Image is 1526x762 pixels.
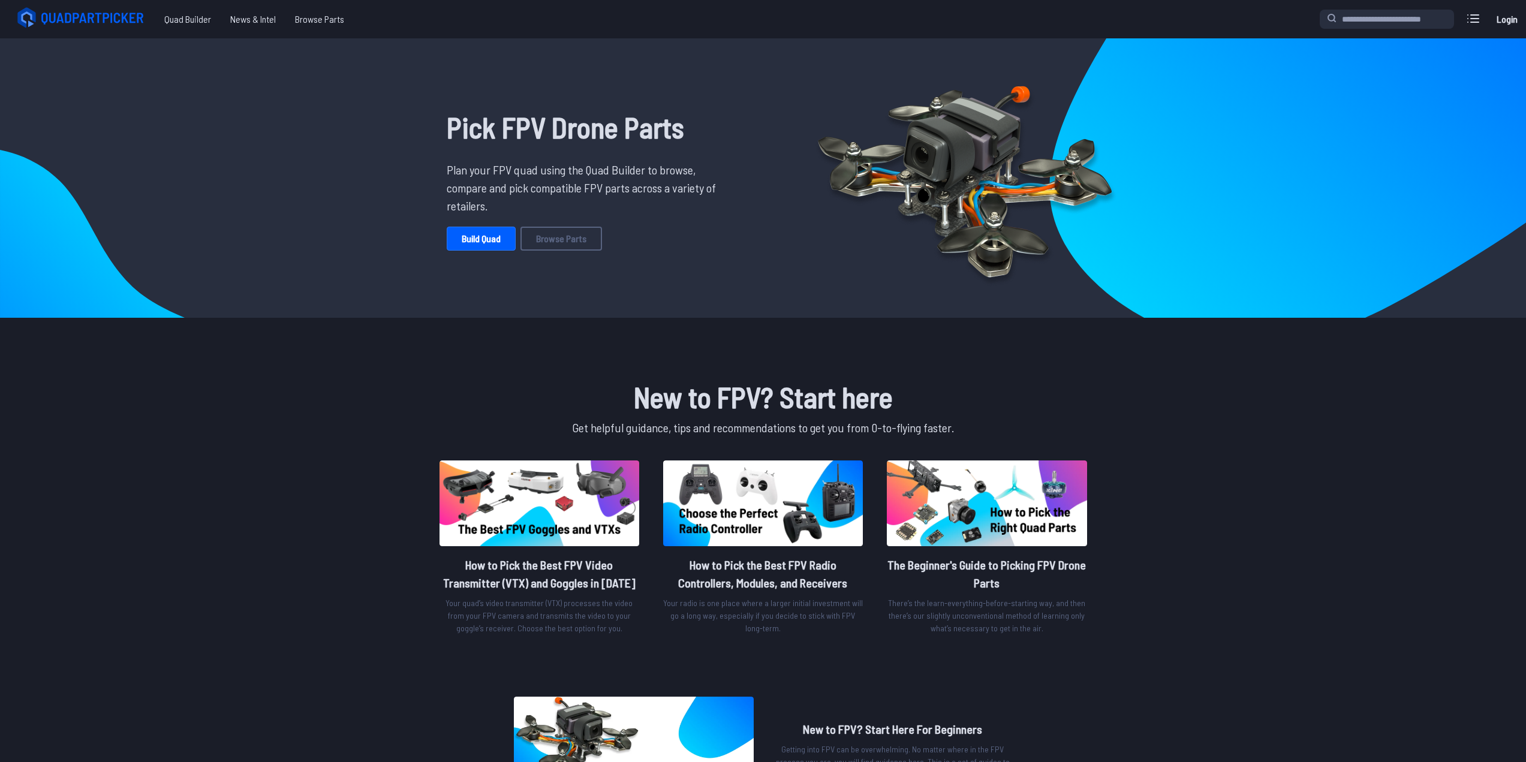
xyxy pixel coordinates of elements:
[773,720,1013,738] h2: New to FPV? Start Here For Beginners
[887,460,1086,639] a: image of postThe Beginner's Guide to Picking FPV Drone PartsThere’s the learn-everything-before-s...
[663,460,863,546] img: image of post
[440,460,639,639] a: image of postHow to Pick the Best FPV Video Transmitter (VTX) and Goggles in [DATE]Your quad’s vi...
[1492,7,1521,31] a: Login
[447,227,516,251] a: Build Quad
[437,418,1089,436] p: Get helpful guidance, tips and recommendations to get you from 0-to-flying faster.
[285,7,354,31] a: Browse Parts
[887,556,1086,592] h2: The Beginner's Guide to Picking FPV Drone Parts
[663,460,863,639] a: image of postHow to Pick the Best FPV Radio Controllers, Modules, and ReceiversYour radio is one ...
[155,7,221,31] a: Quad Builder
[663,597,863,634] p: Your radio is one place where a larger initial investment will go a long way, especially if you d...
[440,597,639,634] p: Your quad’s video transmitter (VTX) processes the video from your FPV camera and transmits the vi...
[663,556,863,592] h2: How to Pick the Best FPV Radio Controllers, Modules, and Receivers
[447,106,725,149] h1: Pick FPV Drone Parts
[520,227,602,251] a: Browse Parts
[221,7,285,31] a: News & Intel
[440,460,639,546] img: image of post
[887,597,1086,634] p: There’s the learn-everything-before-starting way, and then there’s our slightly unconventional me...
[447,161,725,215] p: Plan your FPV quad using the Quad Builder to browse, compare and pick compatible FPV parts across...
[792,58,1137,298] img: Quadcopter
[440,556,639,592] h2: How to Pick the Best FPV Video Transmitter (VTX) and Goggles in [DATE]
[887,460,1086,546] img: image of post
[437,375,1089,418] h1: New to FPV? Start here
